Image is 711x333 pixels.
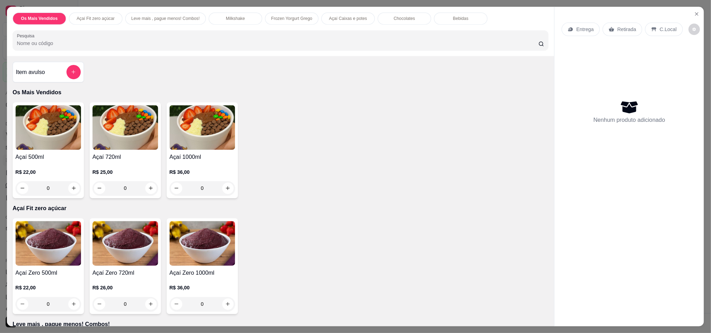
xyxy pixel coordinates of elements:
[92,153,158,161] h4: Açaí 720ml
[13,320,549,328] p: Leve mais , pague menos! Combos!
[66,65,81,79] button: add-separate-item
[92,168,158,175] p: R$ 25,00
[15,105,81,150] img: product-image
[660,25,676,32] p: C.Local
[329,16,367,21] p: Açaí Caixas e potes
[15,153,81,161] h4: Açaí 500ml
[77,16,115,21] p: Açaí Fit zero açúcar
[226,16,245,21] p: Milkshake
[170,284,235,291] p: R$ 36,00
[170,105,235,150] img: product-image
[131,16,200,21] p: Leve mais , pague menos! Combos!
[92,105,158,150] img: product-image
[15,284,81,291] p: R$ 22,00
[21,16,58,21] p: Os Mais Vendidos
[271,16,312,21] p: Frozen Yorgurt Grego
[13,204,549,213] p: Açaí Fit zero açúcar
[394,16,415,21] p: Chocolates
[13,88,549,97] p: Os Mais Vendidos
[170,168,235,175] p: R$ 36,00
[689,23,700,35] button: decrease-product-quantity
[170,268,235,277] h4: Açaí Zero 1000ml
[617,25,636,32] p: Retirada
[15,168,81,175] p: R$ 22,00
[576,25,594,32] p: Entrega
[170,221,235,266] img: product-image
[16,68,45,76] h4: Item avulso
[15,221,81,266] img: product-image
[453,16,468,21] p: Bebidas
[17,33,37,39] label: Pesquisa
[691,8,703,20] button: Close
[170,153,235,161] h4: Açaí 1000ml
[15,268,81,277] h4: Açaí Zero 500ml
[92,268,158,277] h4: Açaí Zero 720ml
[92,284,158,291] p: R$ 26,00
[92,221,158,266] img: product-image
[17,39,539,46] input: Pesquisa
[593,116,665,125] p: Nenhum produto adicionado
